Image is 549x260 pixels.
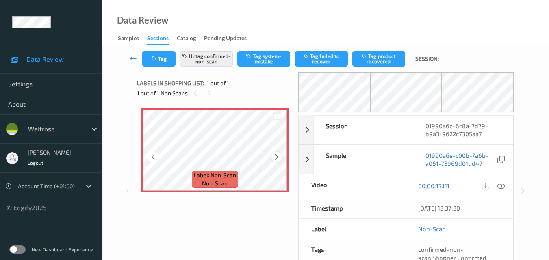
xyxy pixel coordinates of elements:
[147,33,177,45] a: Sessions
[299,174,406,198] div: Video
[418,225,446,233] a: Non-Scan
[202,179,228,187] span: non-scan
[237,51,290,67] button: Tag system-mistake
[415,55,439,63] span: Session:
[137,79,204,87] span: Labels in shopping list:
[314,116,413,144] div: Session
[352,51,405,67] button: Tag product recovered
[177,33,204,44] a: Catalog
[180,51,233,67] button: Untag confirmed-non-scan
[299,115,513,144] div: Session01990a6e-6c8a-7d79-b9a3-9622c7305aa7
[118,33,147,44] a: Samples
[118,34,139,44] div: Samples
[314,145,413,174] div: Sample
[295,51,348,67] button: Tag failed to recover
[147,34,169,45] div: Sessions
[204,34,247,44] div: Pending Updates
[142,51,176,67] button: Tag
[299,198,406,218] div: Timestamp
[137,88,293,98] div: 1 out of 1 Non Scans
[299,219,406,239] div: Label
[207,79,229,87] span: 1 out of 1
[418,204,501,212] div: [DATE] 13:37:30
[117,16,168,24] div: Data Review
[204,33,255,44] a: Pending Updates
[425,151,496,168] a: 01990a6e-c00b-7a6b-a061-73969d01dd47
[413,116,513,144] div: 01990a6e-6c8a-7d79-b9a3-9622c7305aa7
[177,34,196,44] div: Catalog
[418,182,449,190] a: 00:00:17.111
[194,171,236,179] span: Label: Non-Scan
[299,145,513,174] div: Sample01990a6e-c00b-7a6b-a061-73969d01dd47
